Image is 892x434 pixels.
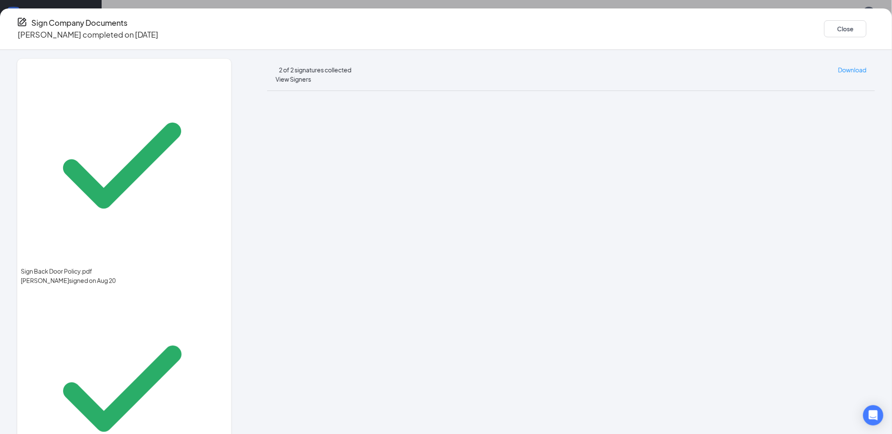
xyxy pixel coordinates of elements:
[838,66,867,74] span: Download
[838,65,867,74] a: Download
[279,65,351,74] div: 2 of 2 signatures collected
[18,29,158,41] p: [PERSON_NAME] completed on [DATE]
[31,17,127,29] h4: Sign Company Documents
[267,91,875,434] iframe: Sign Availability Form.pdf
[17,17,27,27] svg: CompanyDocumentIcon
[21,64,224,267] svg: Checkmark
[21,276,228,285] div: [PERSON_NAME] signed on Aug 20
[824,20,867,37] button: Close
[21,266,228,276] span: Sign Back Door Policy.pdf
[276,75,311,83] span: View Signers
[863,405,884,426] div: Open Intercom Messenger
